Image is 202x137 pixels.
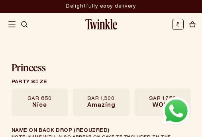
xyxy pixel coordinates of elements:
[3,16,21,33] summary: Menu
[27,96,52,102] span: SAR 850
[85,19,117,29] img: Twinkle
[149,96,176,102] span: SAR 1,750
[32,102,47,109] span: Nice
[66,0,136,12] p: Delightfully easy delivery
[21,21,28,28] img: search icon
[87,96,115,102] span: SAR 1,300
[12,62,178,73] h1: Princess
[87,102,115,109] span: Amazing
[153,102,172,109] span: WOW!
[66,0,136,12] div: Announcement
[12,79,191,88] legend: Party size
[21,16,28,33] button: Search
[8,36,194,54] media-gallery: Gallery Viewer
[8,21,16,28] img: hamburger icon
